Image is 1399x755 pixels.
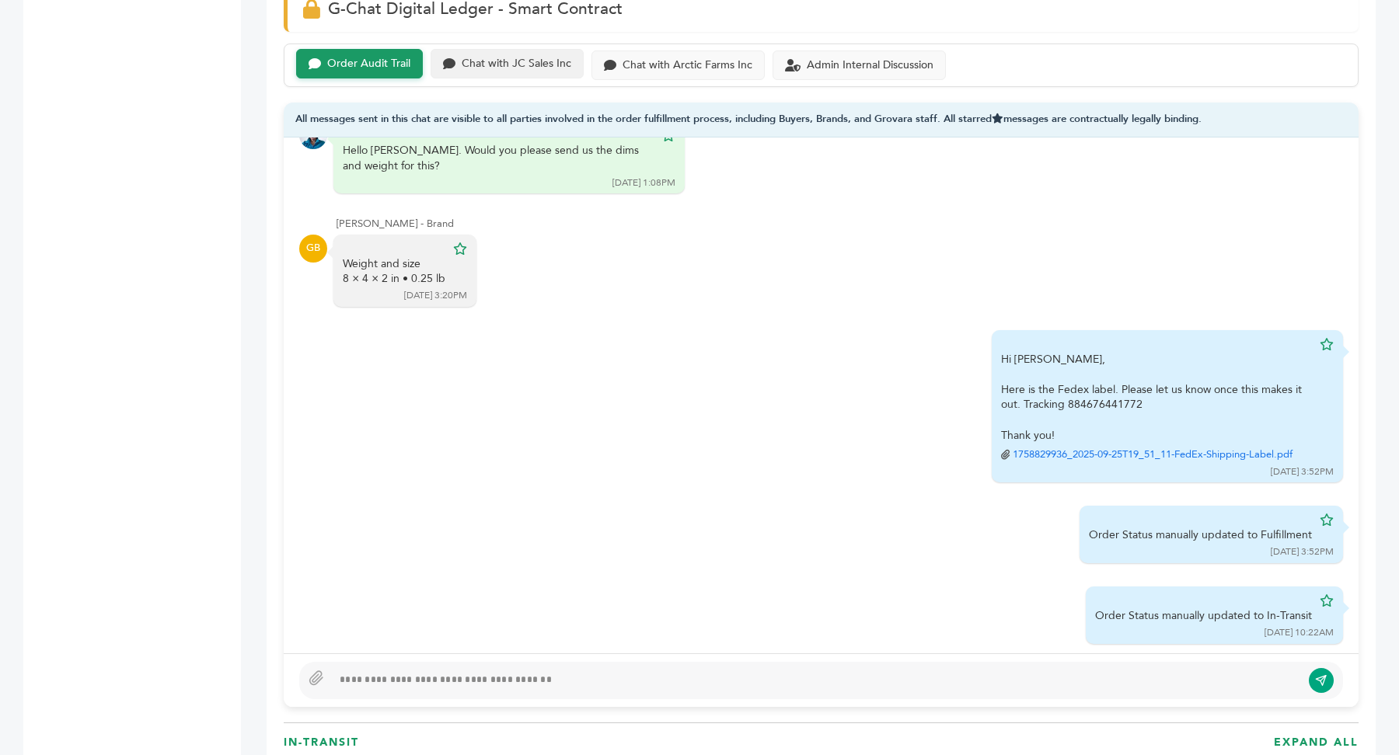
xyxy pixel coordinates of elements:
[1001,382,1312,412] div: Here is the Fedex label. Please let us know once this makes it out. Tracking 884676441772
[1089,527,1312,543] div: Order Status manually updated to Fulfillment
[337,217,1343,231] div: [PERSON_NAME] - Brand
[284,735,359,750] h3: In-Transit
[1274,735,1359,750] h3: EXPAND ALL
[1013,447,1293,461] a: 1758829936_2025-09-25T19_51_11-FedEx-Shipping-Label.pdf
[1271,465,1334,478] div: [DATE] 3:52PM
[1001,428,1312,444] div: Thank you!
[343,143,654,173] div: Hello [PERSON_NAME]. Would you please send us the dims and weight for this?
[1095,608,1312,624] div: Order Status manually updated to In-Transit
[612,176,675,190] div: [DATE] 1:08PM
[299,235,327,263] div: GB
[327,57,410,71] div: Order Audit Trail
[284,103,1359,137] div: All messages sent in this chat are visible to all parties involved in the order fulfillment proce...
[623,59,752,72] div: Chat with Arctic Farms Inc
[404,289,467,302] div: [DATE] 3:20PM
[1271,545,1334,558] div: [DATE] 3:52PM
[807,59,933,72] div: Admin Internal Discussion
[343,256,445,287] div: Weight and size 8 × 4 × 2 in • 0.25 lb
[1001,352,1312,463] div: Hi [PERSON_NAME],
[1265,626,1334,639] div: [DATE] 10:22AM
[462,57,571,71] div: Chat with JC Sales Inc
